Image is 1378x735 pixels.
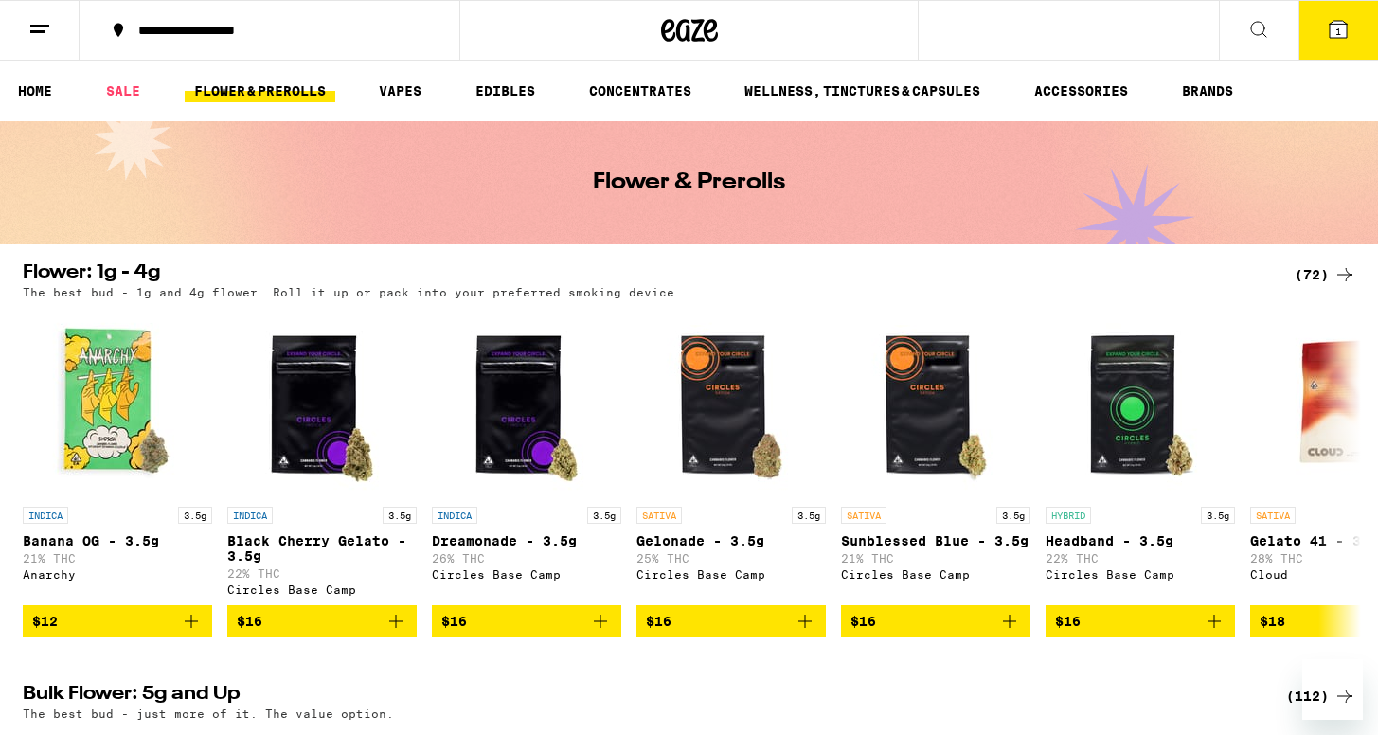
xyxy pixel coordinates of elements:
img: Circles Base Camp - Gelonade - 3.5g [636,308,826,497]
p: SATIVA [636,507,682,524]
button: Add to bag [227,605,417,637]
a: EDIBLES [466,80,545,102]
span: $12 [32,614,58,629]
p: 25% THC [636,552,826,565]
div: Circles Base Camp [636,568,826,581]
p: INDICA [23,507,68,524]
div: Anarchy [23,568,212,581]
a: WELLNESS, TINCTURES & CAPSULES [735,80,990,102]
a: CONCENTRATES [580,80,701,102]
img: Circles Base Camp - Black Cherry Gelato - 3.5g [227,308,417,497]
p: 21% THC [841,552,1030,565]
a: (72) [1295,263,1356,286]
a: HOME [9,80,62,102]
a: (112) [1286,685,1356,708]
button: Add to bag [23,605,212,637]
p: 22% THC [1046,552,1235,565]
iframe: Button to launch messaging window [1302,659,1363,720]
img: Anarchy - Banana OG - 3.5g [23,308,212,497]
span: $16 [646,614,671,629]
a: FLOWER & PREROLLS [185,80,335,102]
a: Open page for Sunblessed Blue - 3.5g from Circles Base Camp [841,308,1030,605]
p: SATIVA [1250,507,1296,524]
h1: Flower & Prerolls [593,171,785,194]
p: Banana OG - 3.5g [23,533,212,548]
p: 22% THC [227,567,417,580]
img: Circles Base Camp - Headband - 3.5g [1046,308,1235,497]
div: Circles Base Camp [432,568,621,581]
a: Open page for Gelonade - 3.5g from Circles Base Camp [636,308,826,605]
a: Open page for Black Cherry Gelato - 3.5g from Circles Base Camp [227,308,417,605]
p: 3.5g [996,507,1030,524]
img: Circles Base Camp - Sunblessed Blue - 3.5g [841,308,1030,497]
p: Gelonade - 3.5g [636,533,826,548]
p: 3.5g [792,507,826,524]
span: 1 [1335,26,1341,37]
button: Add to bag [636,605,826,637]
button: Add to bag [841,605,1030,637]
p: 3.5g [383,507,417,524]
p: INDICA [227,507,273,524]
p: 21% THC [23,552,212,565]
a: Open page for Banana OG - 3.5g from Anarchy [23,308,212,605]
a: SALE [97,80,150,102]
a: BRANDS [1172,80,1243,102]
a: ACCESSORIES [1025,80,1137,102]
p: 26% THC [432,552,621,565]
p: The best bud - 1g and 4g flower. Roll it up or pack into your preferred smoking device. [23,286,682,298]
p: Dreamonade - 3.5g [432,533,621,548]
span: $16 [1055,614,1081,629]
a: Open page for Headband - 3.5g from Circles Base Camp [1046,308,1235,605]
p: 3.5g [1201,507,1235,524]
div: Circles Base Camp [227,583,417,596]
img: Circles Base Camp - Dreamonade - 3.5g [432,308,621,497]
h2: Flower: 1g - 4g [23,263,1263,286]
span: $16 [441,614,467,629]
a: Open page for Dreamonade - 3.5g from Circles Base Camp [432,308,621,605]
p: INDICA [432,507,477,524]
span: $16 [850,614,876,629]
div: Circles Base Camp [841,568,1030,581]
p: Black Cherry Gelato - 3.5g [227,533,417,564]
div: Circles Base Camp [1046,568,1235,581]
p: Headband - 3.5g [1046,533,1235,548]
p: The best bud - just more of it. The value option. [23,708,394,720]
a: VAPES [369,80,431,102]
button: Add to bag [1046,605,1235,637]
p: 3.5g [587,507,621,524]
p: Sunblessed Blue - 3.5g [841,533,1030,548]
p: 3.5g [178,507,212,524]
button: 1 [1298,1,1378,60]
h2: Bulk Flower: 5g and Up [23,685,1263,708]
button: Add to bag [432,605,621,637]
span: $16 [237,614,262,629]
p: SATIVA [841,507,886,524]
p: HYBRID [1046,507,1091,524]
